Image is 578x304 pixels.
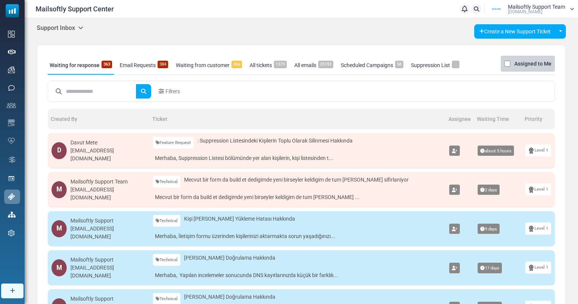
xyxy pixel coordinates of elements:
span: 2 days [478,185,500,195]
img: sms-icon.png [8,85,15,91]
div: M [52,220,67,237]
span: 17 days [478,263,502,273]
span: Mailsoftly Support Center [36,4,114,14]
th: Ticket [149,109,445,129]
div: D [52,142,67,159]
img: support-icon-active.svg [8,193,15,200]
img: mailsoftly_icon_blue_white.svg [6,4,19,17]
th: Waiting Time [474,109,522,129]
a: Merhaba, İletişim formu üzerinden kişilerinizi aktarmakta sorun yaşadığınızı... [153,230,442,242]
a: Merhaba, Suppression Listesi bölümünde yer alan kişilerin, kişi listesinden t... [153,152,442,164]
img: settings-icon.svg [8,230,15,237]
img: contacts-icon.svg [7,103,16,108]
label: Assigned to Me [514,59,551,68]
a: Create a New Support Ticket [474,24,556,39]
a: Waiting from customer466 [174,56,244,75]
div: M [52,181,67,198]
span: 1373 [274,61,287,68]
a: Scheduled Campaigns58 [339,56,405,75]
span: Mailsoftly Support Team [508,4,565,9]
img: landing_pages.svg [8,175,15,182]
div: [EMAIL_ADDRESS][DOMAIN_NAME] [70,225,145,241]
span: 466 [231,61,242,68]
div: [EMAIL_ADDRESS][DOMAIN_NAME] [70,264,145,280]
h5: Support Inbox [37,24,83,31]
a: Technical [153,176,180,188]
th: Assignee [445,109,474,129]
span: about 5 hours [478,146,514,156]
div: Mailsoftly Support [70,295,145,303]
div: Davut Mete [70,139,145,147]
span: 384 [158,61,168,68]
img: domain-health-icon.svg [8,138,15,144]
th: Priority [522,109,555,129]
a: Level 1 [525,223,551,234]
a: Email Requests384 [118,56,170,75]
a: Level 1 [525,183,551,195]
span: 9 days [478,224,500,234]
span: Filters [166,88,180,96]
img: User Logo [487,3,506,15]
span: 58 [395,61,403,68]
span: : Suppression Listesindeki Kişilerin Toplu Olarak Silinmesi Hakkında [197,137,353,145]
span: Kişi [PERSON_NAME] Yükleme Hatası Hakkında [184,215,295,223]
img: workflow.svg [8,155,16,164]
span: [PERSON_NAME] Doğrulama Hakkında [184,254,275,262]
a: Level 1 [525,144,551,156]
span: 25193 [318,61,333,68]
th: Created By [48,109,149,129]
img: campaigns-icon.png [8,66,15,73]
span: [PERSON_NAME] Doğrulama Hakkında [184,293,275,301]
img: email-templates-icon.svg [8,119,15,126]
a: Technical [153,254,180,266]
div: Mailsoftly Support [70,256,145,264]
div: [EMAIL_ADDRESS][DOMAIN_NAME] [70,186,145,202]
img: dashboard-icon.svg [8,31,15,38]
div: M [52,259,67,276]
a: Merhaba, Yapılan incelemeler sonucunda DNS kayıtlarınızda küçük bir farklılı... [153,270,442,281]
span: Mecvut bir form da build et dedigimde yeni birseyler keldigim de tum [PERSON_NAME] sifirlaniyor [184,176,409,184]
a: All tickets1373 [248,56,289,75]
div: [EMAIL_ADDRESS][DOMAIN_NAME] [70,147,145,163]
a: Waiting for response363 [48,56,114,75]
span: [DOMAIN_NAME] [508,9,542,14]
a: User Logo Mailsoftly Support Team [DOMAIN_NAME] [487,3,574,15]
div: Mailsoftly Support [70,217,145,225]
a: Technical [153,215,180,227]
a: Mecvut bir form da build et dedigimde yeni birseyler keldigim de tum [PERSON_NAME] ... [153,191,442,203]
a: Level 1 [525,262,551,273]
a: Suppression List [409,56,461,75]
a: All emails25193 [292,56,335,75]
a: Feature Request [153,137,194,149]
div: Mailsoftly Support Team [70,178,145,186]
span: 363 [102,61,112,68]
